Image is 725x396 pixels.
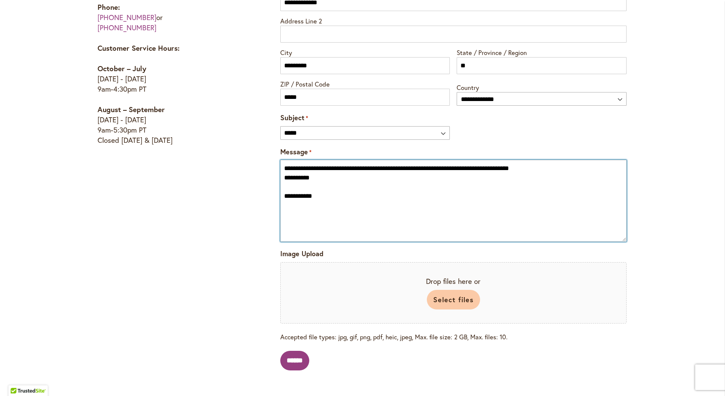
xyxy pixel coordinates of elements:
[280,78,450,89] label: ZIP / Postal Code
[98,23,156,32] a: [PHONE_NUMBER]
[98,12,156,22] a: [PHONE_NUMBER]
[98,43,180,53] strong: Customer Service Hours:
[98,64,146,73] strong: October – July
[98,104,165,114] strong: August – September
[98,2,120,12] strong: Phone:
[427,290,480,309] button: select files, image upload
[280,249,323,259] label: Image Upload
[294,276,613,286] span: Drop files here or
[457,81,627,92] label: Country
[98,64,247,94] p: [DATE] - [DATE] 9am-4:30pm PT
[280,327,627,341] span: Accepted file types: jpg, gif, png, pdf, heic, jpeg, Max. file size: 2 GB, Max. files: 10.
[98,104,247,145] p: [DATE] - [DATE] 9am-5:30pm PT Closed [DATE] & [DATE]
[280,147,311,157] label: Message
[98,2,247,33] p: or
[457,46,627,57] label: State / Province / Region
[280,14,627,26] label: Address Line 2
[280,113,308,123] label: Subject
[280,46,450,57] label: City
